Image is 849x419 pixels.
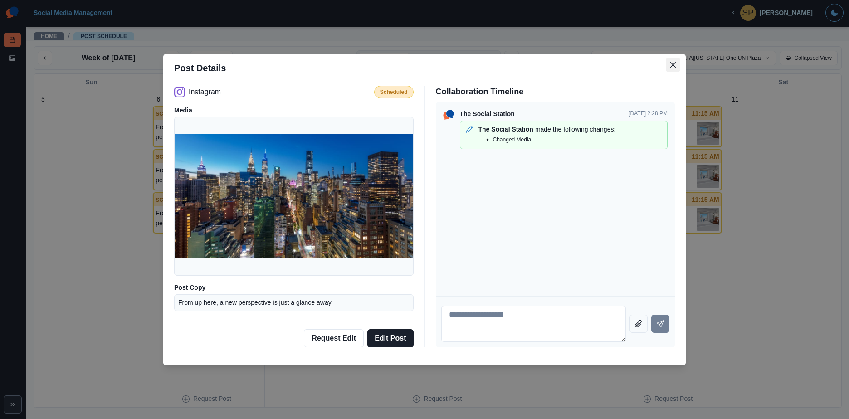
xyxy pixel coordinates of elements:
[304,329,364,347] button: Request Edit
[460,109,515,119] p: The Social Station
[174,283,414,292] p: Post Copy
[436,86,675,98] p: Collaboration Timeline
[478,125,533,134] p: The Social Station
[163,54,686,82] header: Post Details
[178,298,333,307] p: From up here, a new perspective is just a glance away.
[651,315,669,333] button: Send message
[189,87,221,97] p: Instagram
[535,125,615,134] p: made the following changes:
[666,58,680,72] button: Close
[441,107,456,122] img: ssLogoSVG.f144a2481ffb055bcdd00c89108cbcb7.svg
[493,136,532,144] p: Changed Media
[629,109,668,119] p: [DATE] 2:28 PM
[367,329,413,347] button: Edit Post
[175,134,413,258] img: hez8yezu14v2evmfocii
[174,106,414,115] p: Media
[629,315,648,333] button: Attach file
[380,88,408,96] p: Scheduled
